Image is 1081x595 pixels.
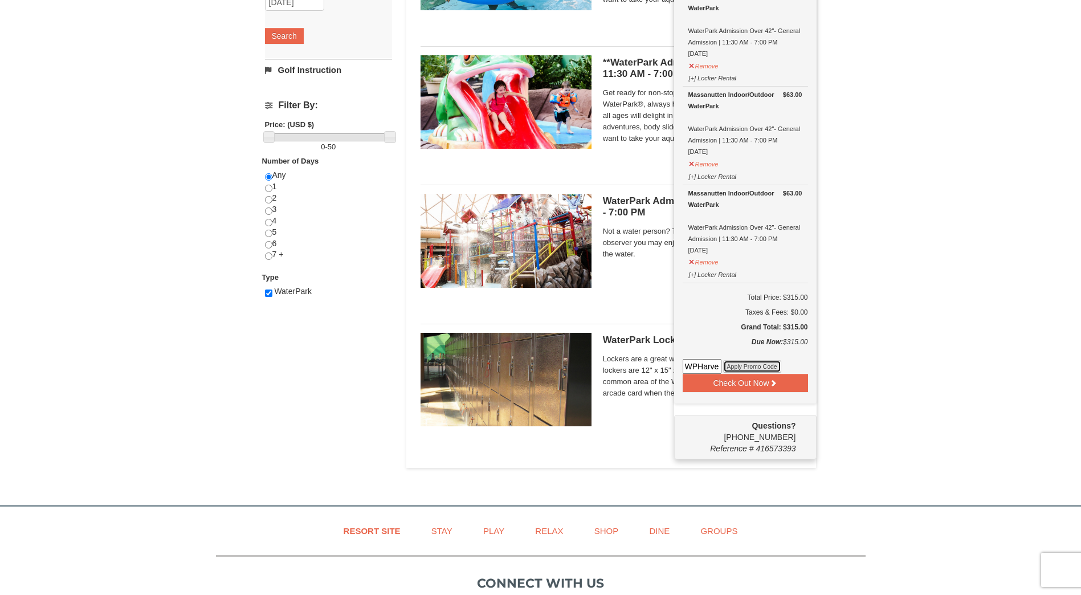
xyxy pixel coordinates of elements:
[603,353,802,399] span: Lockers are a great way to keep your valuables safe. The lockers are 12" x 15" x 18" in size and ...
[688,89,802,112] div: Massanutten Indoor/Outdoor WaterPark
[469,518,519,544] a: Play
[783,188,802,199] strong: $63.00
[688,188,802,210] div: Massanutten Indoor/Outdoor WaterPark
[688,70,737,84] button: [+] Locker Rental
[603,57,802,80] h5: **WaterPark Admission - Under 42” Tall | 11:30 AM - 7:00 PM
[265,170,392,272] div: Any 1 2 3 4 5 6 7 +
[688,254,719,268] button: Remove
[635,518,684,544] a: Dine
[688,89,802,157] div: WaterPark Admission Over 42"- General Admission | 11:30 AM - 7:00 PM [DATE]
[688,156,719,170] button: Remove
[688,58,719,72] button: Remove
[688,168,737,182] button: [+] Locker Rental
[603,87,802,144] span: Get ready for non-stop thrills at the Massanutten WaterPark®, always heated to 84° Fahrenheit. Ch...
[683,420,796,442] span: [PHONE_NUMBER]
[329,518,415,544] a: Resort Site
[265,141,392,153] label: -
[328,142,336,151] span: 50
[262,273,279,282] strong: Type
[274,287,312,296] span: WaterPark
[265,120,315,129] strong: Price: (USD $)
[752,421,796,430] strong: Questions?
[783,89,802,100] strong: $63.00
[421,55,592,149] img: 6619917-732-e1c471e4.jpg
[216,574,866,593] p: Connect with us
[265,59,392,80] a: Golf Instruction
[710,444,753,453] span: Reference #
[421,333,592,426] img: 6619917-1005-d92ad057.png
[265,100,392,111] h4: Filter By:
[688,266,737,280] button: [+] Locker Rental
[417,518,467,544] a: Stay
[265,28,304,44] button: Search
[580,518,633,544] a: Shop
[421,194,592,287] img: 6619917-1522-bd7b88d9.jpg
[723,360,781,373] button: Apply Promo Code
[321,142,325,151] span: 0
[688,188,802,256] div: WaterPark Admission Over 42"- General Admission | 11:30 AM - 7:00 PM [DATE]
[683,374,808,392] button: Check Out Now
[683,321,808,333] h5: Grand Total: $315.00
[603,226,802,260] span: Not a water person? Then this ticket is just for you. As an observer you may enjoy the WaterPark ...
[752,338,783,346] strong: Due Now:
[683,292,808,303] h6: Total Price: $315.00
[262,157,319,165] strong: Number of Days
[683,336,808,359] div: $315.00
[683,307,808,318] div: Taxes & Fees: $0.00
[603,335,802,346] h5: WaterPark Locker Rental
[686,518,752,544] a: Groups
[603,195,802,218] h5: WaterPark Admission- Observer | 11:30 AM - 7:00 PM
[756,444,796,453] span: 416573393
[521,518,577,544] a: Relax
